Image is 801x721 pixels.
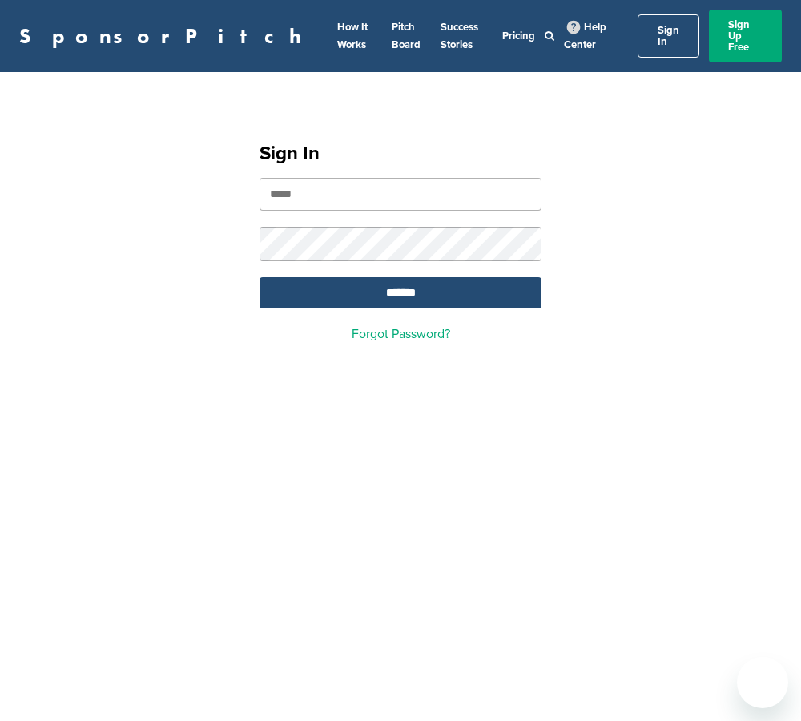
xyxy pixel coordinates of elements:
a: SponsorPitch [19,26,312,46]
a: Sign Up Free [709,10,782,62]
a: Pitch Board [392,21,421,51]
a: Success Stories [441,21,478,51]
a: Help Center [564,18,606,54]
a: Pricing [502,30,535,42]
a: How It Works [337,21,368,51]
iframe: Button to launch messaging window [737,657,788,708]
h1: Sign In [260,139,541,168]
a: Forgot Password? [352,326,450,342]
a: Sign In [638,14,699,58]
